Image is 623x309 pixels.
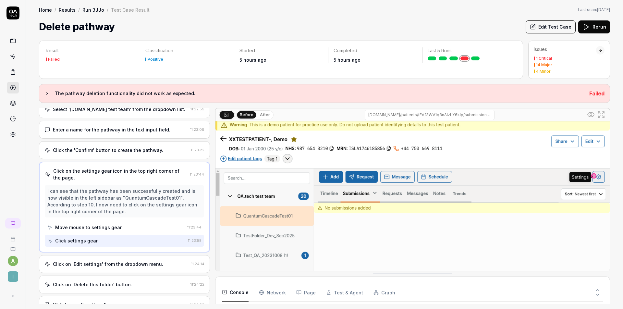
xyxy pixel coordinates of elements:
button: Show all interative elements [586,109,596,120]
div: Click on the settings gear icon in the top right corner of the page. [53,167,187,181]
div: 14 Major [536,63,552,67]
p: Classification [145,47,229,54]
time: 5 hours ago [239,57,266,63]
p: Completed [334,47,417,54]
time: [DATE] [597,7,610,12]
div: Select '[DOMAIN_NAME] test team' from the dropdown list. [53,106,185,113]
span: Failed [589,90,605,97]
div: Click the 'Confirm' button to create the pathway. [53,147,163,154]
button: I [3,266,23,283]
div: 4 Minor [536,69,551,73]
button: Open in full screen [596,109,606,120]
time: 11:23:09 [190,127,204,132]
div: Click settings gear [55,237,98,244]
button: Edit Test Case [526,20,576,33]
p: Started [239,47,323,54]
div: Test Case Result [111,6,150,13]
a: New conversation [5,218,21,229]
button: Test & Agent [326,283,363,302]
a: Run 3JJo [82,6,104,13]
div: Click on 'Delete this folder' button. [53,281,132,288]
button: Page [296,283,316,302]
div: Failed [48,57,60,61]
button: After [257,111,273,118]
button: Console [222,283,249,302]
button: a [8,256,18,266]
time: 11:24:22 [190,282,204,287]
time: 11:24:14 [191,262,204,266]
span: I [8,271,18,282]
time: 11:22:59 [190,107,204,111]
div: / [107,6,108,13]
div: Enter a name for the pathway in the text input field. [53,126,170,133]
button: Move mouse to settings gear11:23:44 [45,221,204,233]
div: / [78,6,80,13]
div: Positive [148,57,163,61]
div: 1 Critical [536,56,552,60]
a: Book a call with us [3,231,23,241]
time: 11:23:55 [188,238,202,243]
button: The pathway deletion functionality did not work as expected. [44,90,584,97]
time: 11:23:44 [187,225,202,229]
button: Last scan:[DATE] [578,7,610,13]
time: 5 hours ago [334,57,360,63]
time: 11:23:44 [190,172,204,177]
div: / [55,6,56,13]
a: Results [59,6,76,13]
a: Home [39,6,52,13]
h3: The pathway deletion functionality did not work as expected. [55,90,584,97]
div: Issues [534,46,596,53]
p: Result [46,47,135,54]
time: 11:23:22 [191,148,204,152]
button: Network [259,283,286,302]
button: Rerun [578,20,610,33]
div: Wait for confirmation dialog [53,302,116,308]
button: Graph [373,283,395,302]
button: Click settings gear11:23:55 [45,235,204,247]
h1: Delete pathway [39,19,115,34]
div: Move mouse to settings gear [55,224,122,231]
div: Click on 'Edit settings' from the dropdown menu. [53,261,163,267]
a: Documentation [3,241,23,252]
div: I can see that the pathway has been successfully created and is now visible in the left sidebar a... [47,188,202,215]
time: 11:24:30 [190,303,204,307]
span: Last scan: [578,7,610,13]
p: Last 5 Runs [428,47,511,54]
button: Before [237,111,256,118]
